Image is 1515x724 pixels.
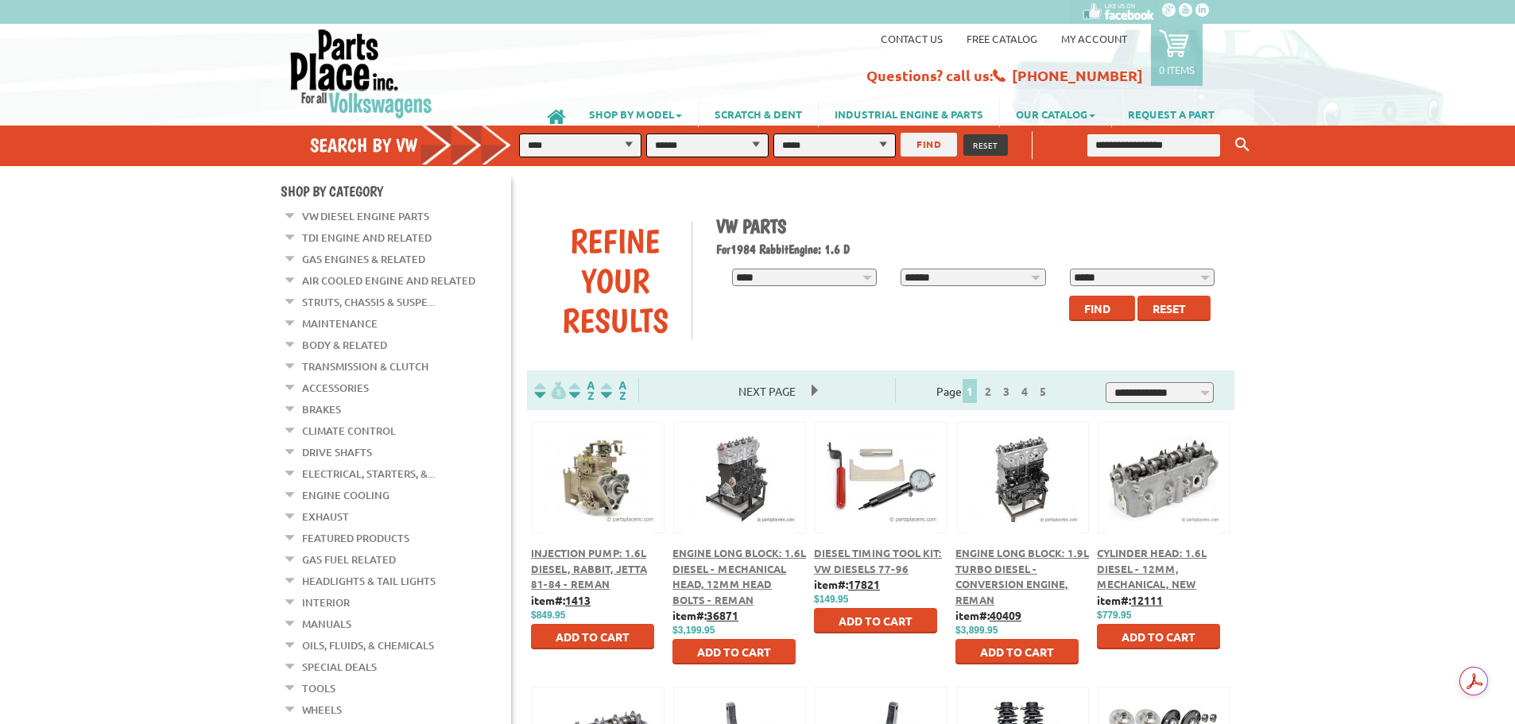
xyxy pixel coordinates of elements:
[1151,24,1203,86] a: 0 items
[1230,132,1254,158] button: Keyword Search
[901,133,957,157] button: FIND
[310,134,528,157] h4: Search by VW
[289,28,434,119] img: Parts Place Inc!
[1159,63,1195,76] p: 0 items
[1112,100,1230,127] a: REQUEST A PART
[1061,32,1127,45] a: My Account
[973,139,998,151] span: RESET
[963,134,1008,156] button: RESET
[573,100,698,127] a: SHOP BY MODEL
[819,100,999,127] a: INDUSTRIAL ENGINE & PARTS
[881,32,943,45] a: Contact us
[967,32,1037,45] a: Free Catalog
[1000,100,1111,127] a: OUR CATALOG
[699,100,818,127] a: SCRATCH & DENT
